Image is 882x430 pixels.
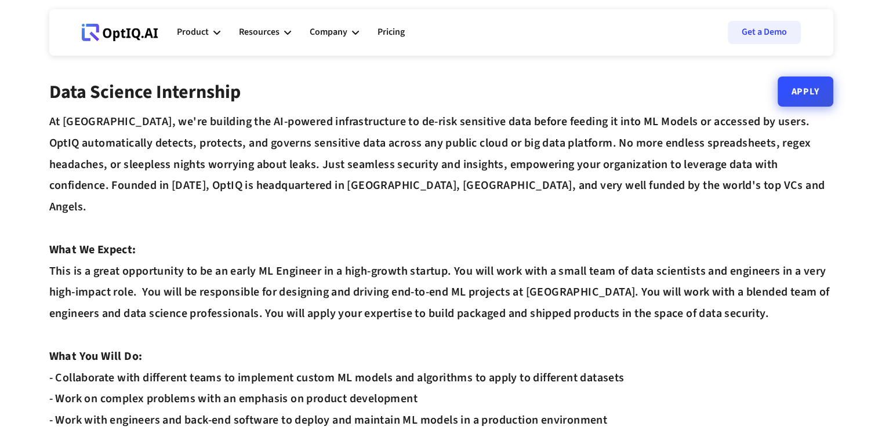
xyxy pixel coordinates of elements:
strong: What We Expect: [49,242,136,258]
div: Resources [239,15,291,50]
div: Company [310,24,347,40]
div: Product [177,24,209,40]
a: Webflow Homepage [82,15,158,50]
a: Apply [778,76,833,107]
strong: Data Science Internship [49,79,241,105]
strong: What You Will Do: [49,348,143,365]
div: Product [177,15,220,50]
a: Get a Demo [728,21,801,44]
a: Pricing [378,15,405,50]
div: Resources [239,24,280,40]
div: Company [310,15,359,50]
